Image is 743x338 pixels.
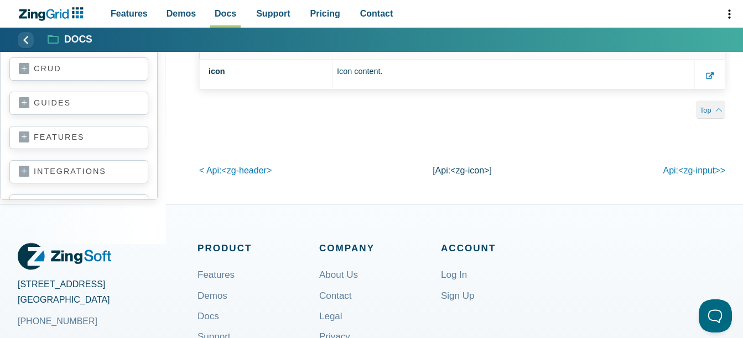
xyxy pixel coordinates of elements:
[310,6,340,21] span: Pricing
[699,299,732,332] iframe: Help Scout Beacon - Open
[18,314,97,329] a: [PHONE_NUMBER]
[19,132,139,143] a: features
[663,166,725,175] a: api:<zg-input>>
[332,60,695,89] td: Icon content.
[167,6,196,21] span: Demos
[221,166,272,175] span: <zg-header>
[209,67,225,76] a: icon
[256,6,290,21] span: Support
[215,6,236,21] span: Docs
[111,6,148,21] span: Features
[64,35,92,45] strong: Docs
[319,262,358,288] a: About Us
[18,277,198,329] address: [STREET_ADDRESS] [GEOGRAPHIC_DATA]
[441,240,563,256] span: Account
[678,166,720,175] span: <zg-input>
[19,166,139,177] a: integrations
[198,303,219,329] a: Docs
[441,262,467,288] a: Log In
[18,7,89,21] a: ZingChart Logo. Click to return to the homepage
[360,6,393,21] span: Contact
[19,64,139,75] a: crud
[319,240,441,256] span: Company
[319,283,352,309] a: Contact
[198,283,227,309] a: Demos
[198,262,235,288] a: Features
[18,240,111,272] a: ZingGrid Logo
[19,98,139,109] a: guides
[48,33,92,46] a: Docs
[319,303,342,329] a: Legal
[450,166,489,175] span: <zg-icon>
[199,166,272,175] a: < api:<zg-header>
[375,163,550,178] p: [api: ]
[198,240,319,256] span: Product
[441,283,474,309] a: Sign Up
